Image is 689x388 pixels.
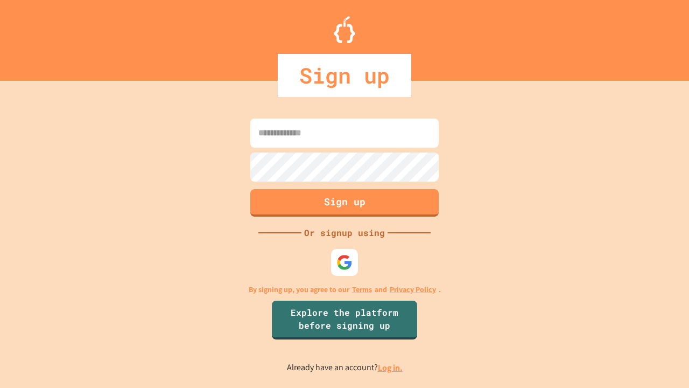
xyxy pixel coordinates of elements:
[250,189,439,217] button: Sign up
[336,254,353,271] img: google-icon.svg
[272,301,417,339] a: Explore the platform before signing up
[390,284,436,295] a: Privacy Policy
[352,284,372,295] a: Terms
[301,226,388,239] div: Or signup using
[278,54,411,97] div: Sign up
[334,16,355,43] img: Logo.svg
[378,362,403,373] a: Log in.
[249,284,441,295] p: By signing up, you agree to our and .
[287,361,403,375] p: Already have an account?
